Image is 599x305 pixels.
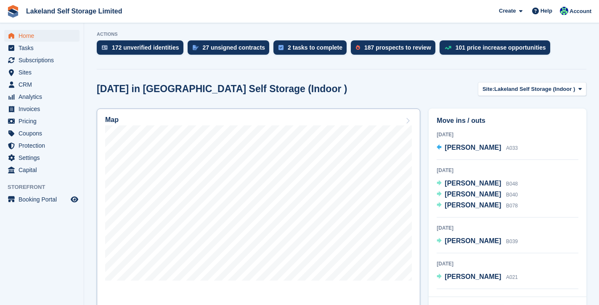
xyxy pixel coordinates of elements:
[4,164,80,176] a: menu
[19,140,69,151] span: Protection
[351,40,440,59] a: 187 prospects to review
[4,54,80,66] a: menu
[4,115,80,127] a: menu
[188,40,274,59] a: 27 unsigned contracts
[4,30,80,42] a: menu
[19,79,69,90] span: CRM
[193,45,199,50] img: contract_signature_icon-13c848040528278c33f63329250d36e43548de30e8caae1d1a13099fd9432cc5.svg
[19,103,69,115] span: Invoices
[102,45,108,50] img: verify_identity-adf6edd0f0f0b5bbfe63781bf79b02c33cf7c696d77639b501bdc392416b5a36.svg
[437,143,518,154] a: [PERSON_NAME] A033
[97,32,586,37] p: ACTIONS
[4,66,80,78] a: menu
[437,296,578,303] div: [DATE]
[437,116,578,126] h2: Move ins / outs
[437,189,518,200] a: [PERSON_NAME] B040
[4,194,80,205] a: menu
[506,203,518,209] span: B078
[273,40,351,59] a: 2 tasks to complete
[19,152,69,164] span: Settings
[560,7,568,15] img: Steve Aynsley
[456,44,546,51] div: 101 price increase opportunities
[69,194,80,204] a: Preview store
[4,103,80,115] a: menu
[570,7,591,16] span: Account
[4,127,80,139] a: menu
[445,237,501,244] span: [PERSON_NAME]
[19,30,69,42] span: Home
[499,7,516,15] span: Create
[478,82,586,96] button: Site: Lakeland Self Storage (Indoor )
[506,239,518,244] span: B039
[4,42,80,54] a: menu
[494,85,575,93] span: Lakeland Self Storage (Indoor )
[356,45,360,50] img: prospect-51fa495bee0391a8d652442698ab0144808aea92771e9ea1ae160a38d050c398.svg
[445,144,501,151] span: [PERSON_NAME]
[506,181,518,187] span: B048
[4,152,80,164] a: menu
[7,5,19,18] img: stora-icon-8386f47178a22dfd0bd8f6a31ec36ba5ce8667c1dd55bd0f319d3a0aa187defe.svg
[4,91,80,103] a: menu
[445,46,451,50] img: price_increase_opportunities-93ffe204e8149a01c8c9dc8f82e8f89637d9d84a8eef4429ea346261dce0b2c0.svg
[437,167,578,174] div: [DATE]
[97,40,188,59] a: 172 unverified identities
[437,272,518,283] a: [PERSON_NAME] A021
[437,236,518,247] a: [PERSON_NAME] B039
[482,85,494,93] span: Site:
[288,44,342,51] div: 2 tasks to complete
[8,183,84,191] span: Storefront
[445,180,501,187] span: [PERSON_NAME]
[440,40,554,59] a: 101 price increase opportunities
[19,91,69,103] span: Analytics
[506,145,518,151] span: A033
[19,42,69,54] span: Tasks
[437,200,518,211] a: [PERSON_NAME] B078
[278,45,284,50] img: task-75834270c22a3079a89374b754ae025e5fb1db73e45f91037f5363f120a921f8.svg
[19,54,69,66] span: Subscriptions
[445,273,501,280] span: [PERSON_NAME]
[506,192,518,198] span: B040
[19,164,69,176] span: Capital
[97,83,347,95] h2: [DATE] in [GEOGRAPHIC_DATA] Self Storage (Indoor )
[541,7,552,15] span: Help
[437,260,578,268] div: [DATE]
[445,191,501,198] span: [PERSON_NAME]
[437,224,578,232] div: [DATE]
[19,127,69,139] span: Coupons
[437,131,578,138] div: [DATE]
[19,66,69,78] span: Sites
[105,116,119,124] h2: Map
[23,4,126,18] a: Lakeland Self Storage Limited
[203,44,265,51] div: 27 unsigned contracts
[445,202,501,209] span: [PERSON_NAME]
[364,44,431,51] div: 187 prospects to review
[19,194,69,205] span: Booking Portal
[4,79,80,90] a: menu
[112,44,179,51] div: 172 unverified identities
[437,178,518,189] a: [PERSON_NAME] B048
[506,274,518,280] span: A021
[19,115,69,127] span: Pricing
[4,140,80,151] a: menu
